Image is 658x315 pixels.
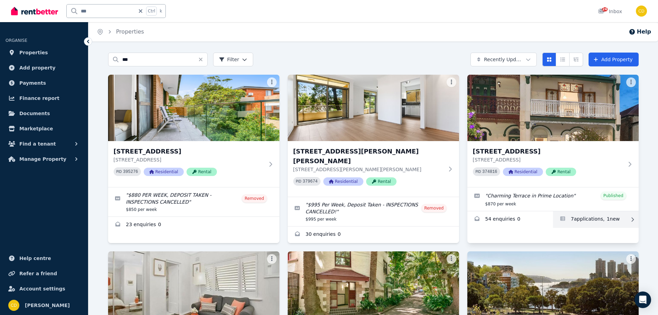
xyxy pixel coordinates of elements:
a: Edit listing: Charming Terrace in Prime Location [467,187,639,211]
span: [PERSON_NAME] [25,301,70,309]
code: 374816 [482,169,497,174]
p: [STREET_ADDRESS] [473,156,623,163]
code: 379674 [303,179,317,184]
p: [STREET_ADDRESS][PERSON_NAME][PERSON_NAME] [293,166,444,173]
button: More options [267,254,277,264]
a: Documents [6,106,83,120]
button: Find a tenant [6,137,83,151]
h3: [STREET_ADDRESS] [114,147,264,156]
button: More options [267,77,277,87]
a: Applications for 83 Bay St, Rockdale [553,211,639,228]
button: Compact list view [556,53,570,66]
span: Marketplace [19,124,53,133]
span: 24 [602,7,608,11]
a: Refer a friend [6,267,83,280]
a: Marketplace [6,122,83,136]
a: Help centre [6,251,83,265]
span: Find a tenant [19,140,56,148]
a: Finance report [6,91,83,105]
span: k [160,8,162,14]
span: Refer a friend [19,269,57,278]
button: Filter [213,53,254,66]
span: ORGANISE [6,38,27,43]
button: More options [447,254,456,264]
button: More options [626,77,636,87]
span: Recently Updated [484,56,523,63]
a: Edit listing: $995 Per Week, Deposit Taken - INSPECTIONS CANCELLED! [288,197,459,226]
span: Residential [144,168,184,176]
span: Residential [503,168,543,176]
a: Enquiries for 6/11 Onslow Pl, Rose Bay [108,217,279,233]
span: Properties [19,48,48,57]
small: PID [116,170,122,174]
button: Help [629,28,651,36]
button: Recently Updated [470,53,537,66]
a: 6/11 Onslow Pl, Rose Bay[STREET_ADDRESS][STREET_ADDRESS]PID 395276ResidentialRental [108,75,279,187]
img: Chris Dimitropoulos [8,300,19,311]
code: 395276 [123,169,138,174]
img: 3/58 Chaleyer St, Rose Bay [288,75,459,141]
span: Ctrl [146,7,157,16]
span: Residential [323,177,363,186]
a: Edit listing: $880 PER WEEK, DEPOSIT TAKEN - INSPECTIONS CANCELLED [108,187,279,216]
span: Payments [19,79,46,87]
button: More options [626,254,636,264]
img: 83 Bay St, Rockdale [467,75,639,141]
a: 83 Bay St, Rockdale[STREET_ADDRESS][STREET_ADDRESS]PID 374816ResidentialRental [467,75,639,187]
span: Rental [366,177,397,186]
a: Properties [6,46,83,59]
span: Account settings [19,285,65,293]
span: Documents [19,109,50,118]
button: Clear search [198,53,208,66]
button: More options [447,77,456,87]
small: PID [296,179,302,183]
img: Chris Dimitropoulos [636,6,647,17]
a: Payments [6,76,83,90]
a: Enquiries for 3/58 Chaleyer St, Rose Bay [288,226,459,243]
a: Add property [6,61,83,75]
img: RentBetter [11,6,58,16]
button: Manage Property [6,152,83,166]
span: Manage Property [19,155,66,163]
a: Properties [116,28,144,35]
h3: [STREET_ADDRESS] [473,147,623,156]
span: Filter [219,56,239,63]
div: Open Intercom Messenger [635,291,651,308]
a: Add Property [589,53,639,66]
span: Rental [187,168,217,176]
a: Enquiries for 83 Bay St, Rockdale [467,211,553,228]
button: Card view [542,53,556,66]
h3: [STREET_ADDRESS][PERSON_NAME][PERSON_NAME] [293,147,444,166]
small: PID [476,170,481,174]
div: Inbox [598,8,622,15]
button: Expanded list view [569,53,583,66]
a: Account settings [6,282,83,296]
span: Rental [546,168,576,176]
p: [STREET_ADDRESS] [114,156,264,163]
div: View options [542,53,583,66]
nav: Breadcrumb [88,22,152,41]
span: Finance report [19,94,59,102]
img: 6/11 Onslow Pl, Rose Bay [108,75,279,141]
span: Add property [19,64,56,72]
a: 3/58 Chaleyer St, Rose Bay[STREET_ADDRESS][PERSON_NAME][PERSON_NAME][STREET_ADDRESS][PERSON_NAME]... [288,75,459,197]
span: Help centre [19,254,51,262]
